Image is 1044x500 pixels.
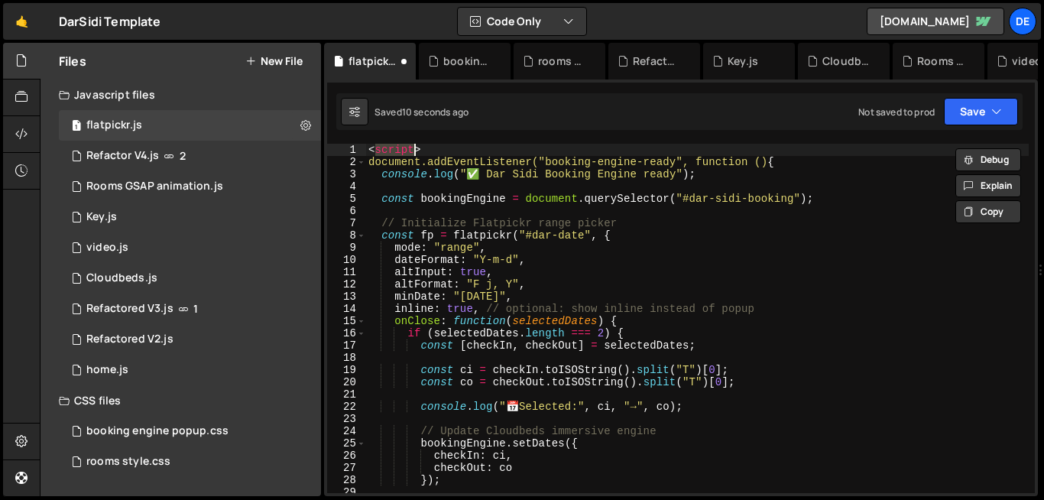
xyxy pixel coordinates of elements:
[86,333,173,346] div: Refactored V2.js
[59,416,321,446] div: 15943/48037.css
[86,302,173,316] div: Refactored V3.js
[41,80,321,110] div: Javascript files
[327,425,366,437] div: 24
[327,486,366,498] div: 29
[955,148,1021,171] button: Debug
[327,388,366,401] div: 21
[86,455,170,469] div: rooms style.css
[858,106,935,119] div: Not saved to prod
[327,205,366,217] div: 6
[955,200,1021,223] button: Copy
[86,363,128,377] div: home.js
[86,210,117,224] div: Key.js
[327,462,366,474] div: 27
[349,54,397,69] div: flatpickr.js
[59,294,321,324] div: 15943/47442.js
[633,54,682,69] div: Refactored V3.js
[374,106,469,119] div: Saved
[180,150,186,162] span: 2
[327,364,366,376] div: 19
[59,324,321,355] div: 15943/45697.js
[538,54,587,69] div: rooms style.css
[327,376,366,388] div: 20
[955,174,1021,197] button: Explain
[1009,8,1036,35] a: De
[86,119,142,132] div: flatpickr.js
[327,315,366,327] div: 15
[458,8,586,35] button: Code Only
[327,168,366,180] div: 3
[59,202,321,232] div: 15943/47785.js
[59,355,321,385] div: 15943/42886.js
[327,450,366,462] div: 26
[327,339,366,352] div: 17
[59,263,321,294] div: 15943/47638.js
[327,217,366,229] div: 7
[327,352,366,364] div: 18
[245,55,303,67] button: New File
[443,54,492,69] div: booking engine popup.css
[193,303,198,315] span: 1
[327,144,366,156] div: 1
[327,291,366,303] div: 13
[59,141,321,171] div: 15943/47458.js
[327,254,366,266] div: 10
[86,424,229,438] div: booking engine popup.css
[944,98,1018,125] button: Save
[86,241,128,255] div: video.js
[86,149,159,163] div: Refactor V4.js
[327,413,366,425] div: 23
[327,242,366,254] div: 9
[728,54,758,69] div: Key.js
[59,446,321,477] div: 15943/48032.css
[41,385,321,416] div: CSS files
[59,110,321,141] div: 15943/48039.js
[327,278,366,291] div: 12
[327,229,366,242] div: 8
[59,53,86,70] h2: Files
[917,54,966,69] div: Rooms GSAP animation.js
[327,266,366,278] div: 11
[86,180,223,193] div: Rooms GSAP animation.js
[822,54,871,69] div: Cloudbeds.js
[86,271,157,285] div: Cloudbeds.js
[59,12,161,31] div: DarSidi Template
[867,8,1004,35] a: [DOMAIN_NAME]
[327,156,366,168] div: 2
[3,3,41,40] a: 🤙
[327,180,366,193] div: 4
[72,121,81,133] span: 1
[59,232,321,263] div: 15943/43581.js
[59,171,321,202] div: 15943/47622.js
[327,303,366,315] div: 14
[327,474,366,486] div: 28
[327,327,366,339] div: 16
[327,437,366,450] div: 25
[327,401,366,413] div: 22
[327,193,366,205] div: 5
[402,106,469,119] div: 10 seconds ago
